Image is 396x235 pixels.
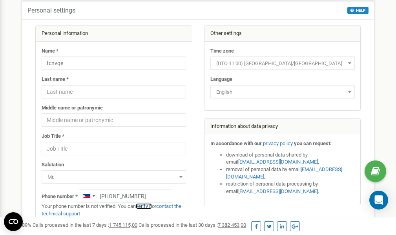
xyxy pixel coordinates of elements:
[136,203,152,209] a: verify it
[42,142,186,155] input: Job Title
[42,203,186,217] p: Your phone number is not verified. You can or
[369,191,388,209] div: Open Intercom Messenger
[42,193,78,200] label: Phone number *
[33,222,137,228] span: Calls processed in the last 7 days :
[226,166,355,180] li: removal of personal data by email ,
[4,212,23,231] button: Open CMP widget
[238,159,318,165] a: [EMAIL_ADDRESS][DOMAIN_NAME]
[226,151,355,166] li: download of personal data shared by email ,
[42,104,103,112] label: Middle name or patronymic
[204,26,361,42] div: Other settings
[263,140,293,146] a: privacy policy
[210,76,232,83] label: Language
[42,133,64,140] label: Job Title *
[42,113,186,127] input: Middle name or patronymic
[204,119,361,135] div: Information about data privacy
[27,7,75,14] h5: Personal settings
[42,170,186,184] span: Mr.
[42,85,186,98] input: Last name
[42,203,181,217] a: contact the technical support
[226,166,342,180] a: [EMAIL_ADDRESS][DOMAIN_NAME]
[347,7,369,14] button: HELP
[238,188,318,194] a: [EMAIL_ADDRESS][DOMAIN_NAME]
[210,56,355,70] span: (UTC-11:00) Pacific/Midway
[210,140,262,146] strong: In accordance with our
[79,190,97,202] div: Telephone country code
[36,26,192,42] div: Personal information
[294,140,332,146] strong: you can request:
[42,47,58,55] label: Name *
[210,47,234,55] label: Time zone
[226,180,355,195] li: restriction of personal data processing by email .
[42,56,186,70] input: Name
[210,85,355,98] span: English
[79,189,172,203] input: +1-800-555-55-55
[213,58,352,69] span: (UTC-11:00) Pacific/Midway
[42,76,69,83] label: Last name *
[213,87,352,98] span: English
[109,222,137,228] u: 1 745 115,00
[42,161,64,169] label: Salutation
[218,222,246,228] u: 7 382 453,00
[44,172,183,183] span: Mr.
[139,222,246,228] span: Calls processed in the last 30 days :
